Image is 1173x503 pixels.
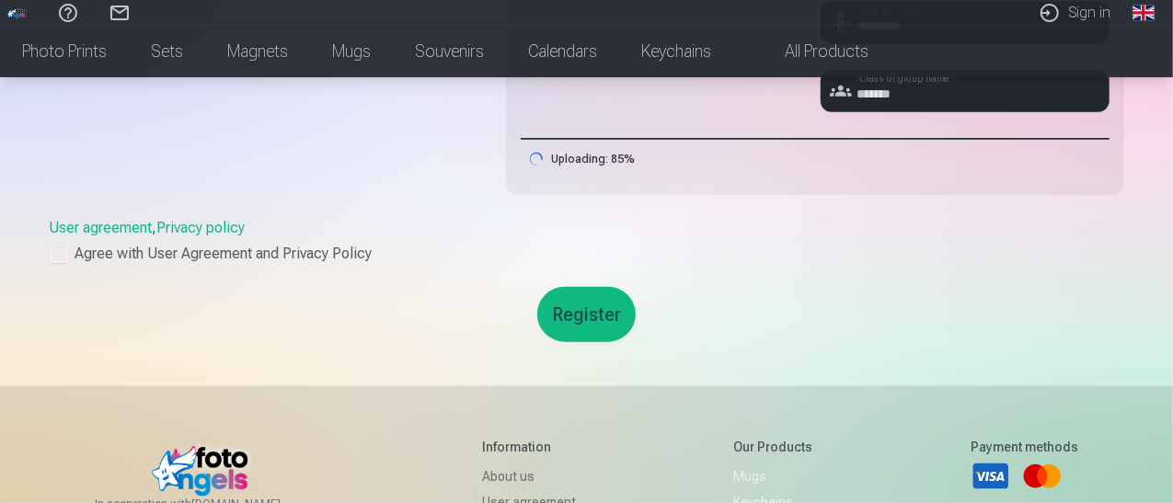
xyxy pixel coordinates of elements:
div: , [50,217,1124,265]
a: All products [733,26,891,77]
a: Sets [129,26,205,77]
a: Calendars [506,26,619,77]
a: Mugs [310,26,393,77]
a: User agreement [50,219,153,236]
a: Visa [971,456,1011,497]
a: Mastercard [1022,456,1063,497]
a: Keychains [619,26,733,77]
button: Register [537,287,636,342]
a: Mugs [734,463,813,489]
a: About us [482,463,576,489]
h5: Information [482,438,576,456]
h5: Payment methods [971,438,1078,456]
h5: Our products [734,438,813,456]
a: Souvenirs [393,26,506,77]
label: Agree with User Agreement and Privacy Policy [50,243,1124,265]
div: 85% [521,138,1021,140]
div: Uploading [521,138,639,180]
img: /fa1 [7,7,28,18]
a: Privacy policy [157,219,246,236]
a: Magnets [205,26,310,77]
div: Uploading: 85% [552,154,636,165]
